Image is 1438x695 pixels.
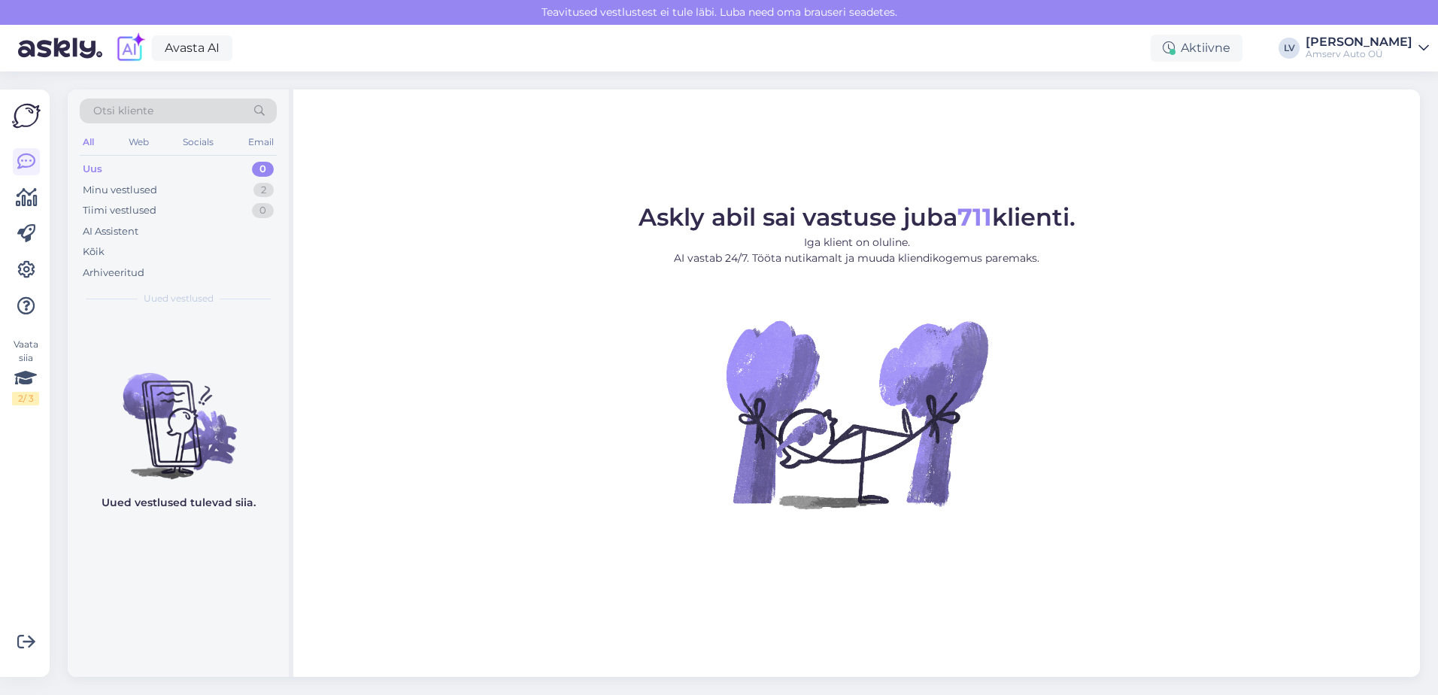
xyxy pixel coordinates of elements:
[12,338,39,405] div: Vaata siia
[1306,48,1412,60] div: Amserv Auto OÜ
[93,103,153,119] span: Otsi kliente
[152,35,232,61] a: Avasta AI
[83,203,156,218] div: Tiimi vestlused
[12,102,41,130] img: Askly Logo
[80,132,97,152] div: All
[639,235,1075,266] p: Iga klient on oluline. AI vastab 24/7. Tööta nutikamalt ja muuda kliendikogemus paremaks.
[639,202,1075,232] span: Askly abil sai vastuse juba klienti.
[1306,36,1429,60] a: [PERSON_NAME]Amserv Auto OÜ
[1279,38,1300,59] div: LV
[83,244,105,259] div: Kõik
[721,278,992,549] img: No Chat active
[1151,35,1242,62] div: Aktiivne
[253,183,274,198] div: 2
[252,162,274,177] div: 0
[12,392,39,405] div: 2 / 3
[102,495,256,511] p: Uued vestlused tulevad siia.
[83,183,157,198] div: Minu vestlused
[245,132,277,152] div: Email
[957,202,992,232] b: 711
[83,162,102,177] div: Uus
[252,203,274,218] div: 0
[1306,36,1412,48] div: [PERSON_NAME]
[68,346,289,481] img: No chats
[144,292,214,305] span: Uued vestlused
[114,32,146,64] img: explore-ai
[83,224,138,239] div: AI Assistent
[83,266,144,281] div: Arhiveeritud
[126,132,152,152] div: Web
[180,132,217,152] div: Socials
